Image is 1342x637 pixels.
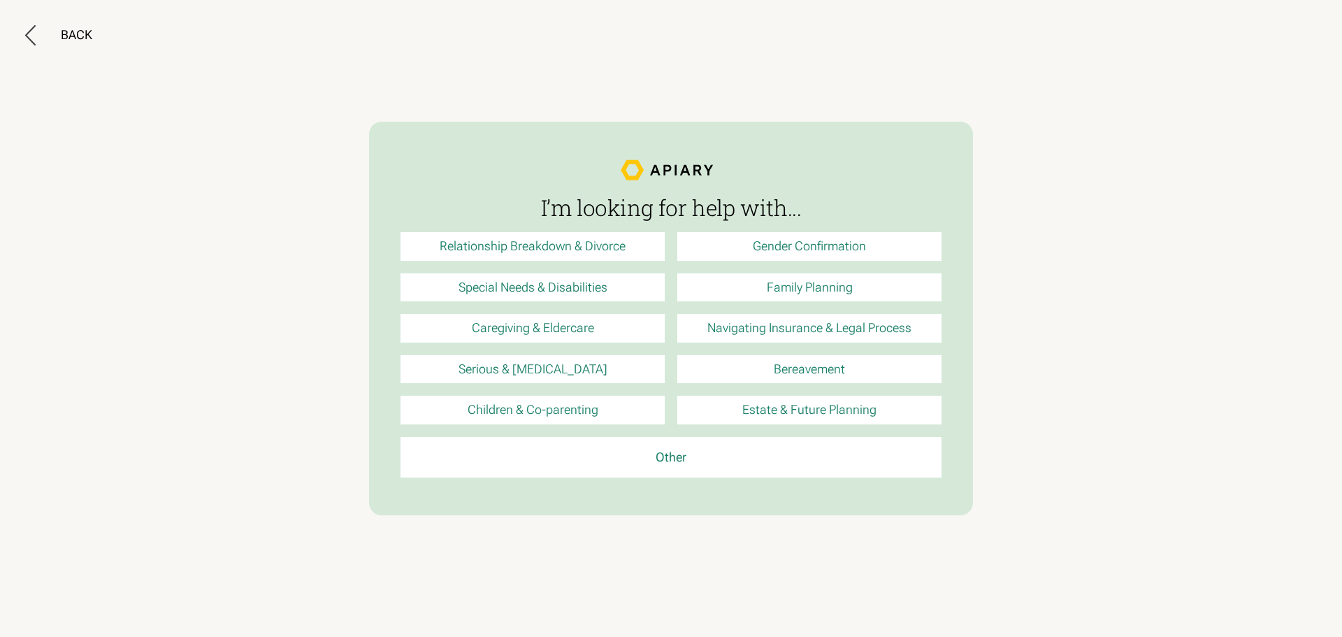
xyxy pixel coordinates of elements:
div: Back [61,27,92,43]
a: Estate & Future Planning [677,396,941,424]
a: Relationship Breakdown & Divorce [401,232,665,261]
a: Bereavement [677,355,941,384]
a: Serious & [MEDICAL_DATA] [401,355,665,384]
a: Caregiving & Eldercare [401,314,665,343]
h3: I’m looking for help with... [401,196,941,220]
a: Other [401,437,941,478]
a: Family Planning [677,273,941,302]
a: Special Needs & Disabilities [401,273,665,302]
a: Navigating Insurance & Legal Process [677,314,941,343]
button: Back [25,25,92,45]
a: Gender Confirmation [677,232,941,261]
a: Children & Co-parenting [401,396,665,424]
